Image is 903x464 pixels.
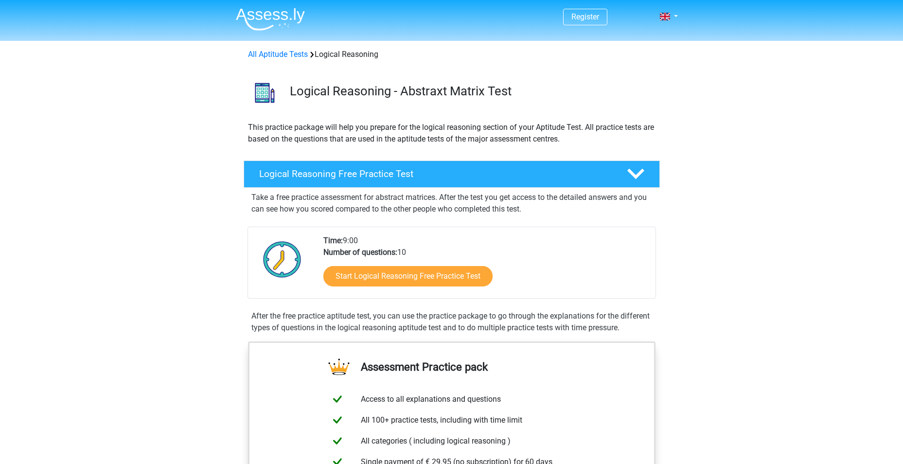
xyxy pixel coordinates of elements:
img: Clock [258,235,307,284]
h4: Logical Reasoning Free Practice Test [259,168,611,179]
b: Number of questions: [323,248,397,257]
img: logical reasoning [244,72,285,113]
div: 9:00 10 [316,235,655,298]
p: This practice package will help you prepare for the logical reasoning section of your Aptitude Te... [248,122,655,145]
img: Assessly [236,8,305,31]
a: Register [571,12,599,21]
div: After the free practice aptitude test, you can use the practice package to go through the explana... [248,310,656,334]
h3: Logical Reasoning - Abstraxt Matrix Test [290,84,652,99]
a: All Aptitude Tests [248,50,308,59]
b: Time: [323,236,343,245]
p: Take a free practice assessment for abstract matrices. After the test you get access to the detai... [251,192,652,215]
a: Logical Reasoning Free Practice Test [240,161,664,188]
div: Logical Reasoning [244,49,659,60]
a: Start Logical Reasoning Free Practice Test [323,266,493,286]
